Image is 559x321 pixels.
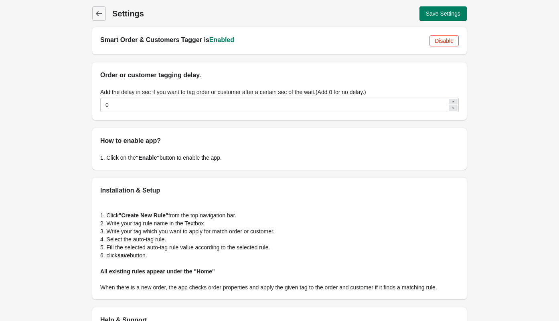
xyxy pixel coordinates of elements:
p: When there is a new order, the app checks order properties and apply the given tag to the order a... [100,283,459,291]
p: 2. Write your tag rule name in the Textbox [100,219,459,227]
p: 1. Click on the button to enable the app. [100,154,459,162]
span: Enabled [209,36,234,43]
b: save [117,252,130,259]
b: "Create New Rule" [119,212,168,219]
h2: How to enable app? [100,136,459,146]
p: 5. Fill the selected auto-tag rule value according to the selected rule. [100,243,459,251]
p: 6. click button. [100,251,459,259]
label: Add the delay in sec if you want to tag order or customer after a certain sec of the wait.(Add 0 ... [100,88,366,96]
span: Disable [435,38,454,44]
button: Save Settings [419,6,467,21]
button: Disable [429,35,459,46]
h1: Settings [112,8,275,19]
h2: Order or customer tagging delay. [100,70,459,80]
b: All existing rules appear under the "Home" [100,268,215,275]
p: 3. Write your tag which you want to apply for match order or customer. [100,227,459,235]
p: 1. Click from the top navigation bar. [100,211,459,219]
h2: Installation & Setup [100,186,459,195]
b: "Enable" [136,154,160,161]
p: 4. Select the auto-tag rule. [100,235,459,243]
span: Save Settings [426,10,460,17]
h2: Smart Order & Customers Tagger is [100,35,423,45]
input: delay in sec [100,98,448,112]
